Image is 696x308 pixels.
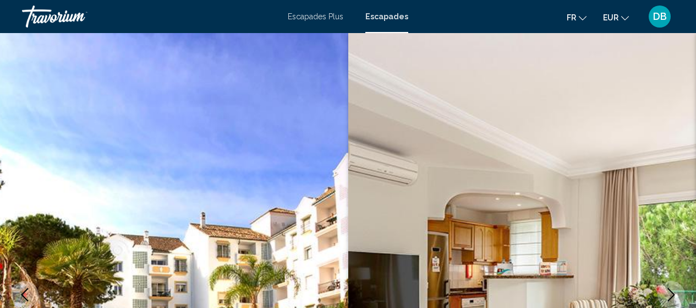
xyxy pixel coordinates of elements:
[603,9,629,25] button: Changer de devise
[288,12,343,21] a: Escapades Plus
[645,5,674,28] button: Menu utilisateur
[567,13,576,22] font: fr
[603,13,618,22] font: EUR
[22,6,277,28] a: Travorium
[567,9,587,25] button: Changer de langue
[653,10,667,22] font: DB
[365,12,408,21] a: Escapades
[652,264,687,299] iframe: Bouton de lancement de la fenêtre de messagerie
